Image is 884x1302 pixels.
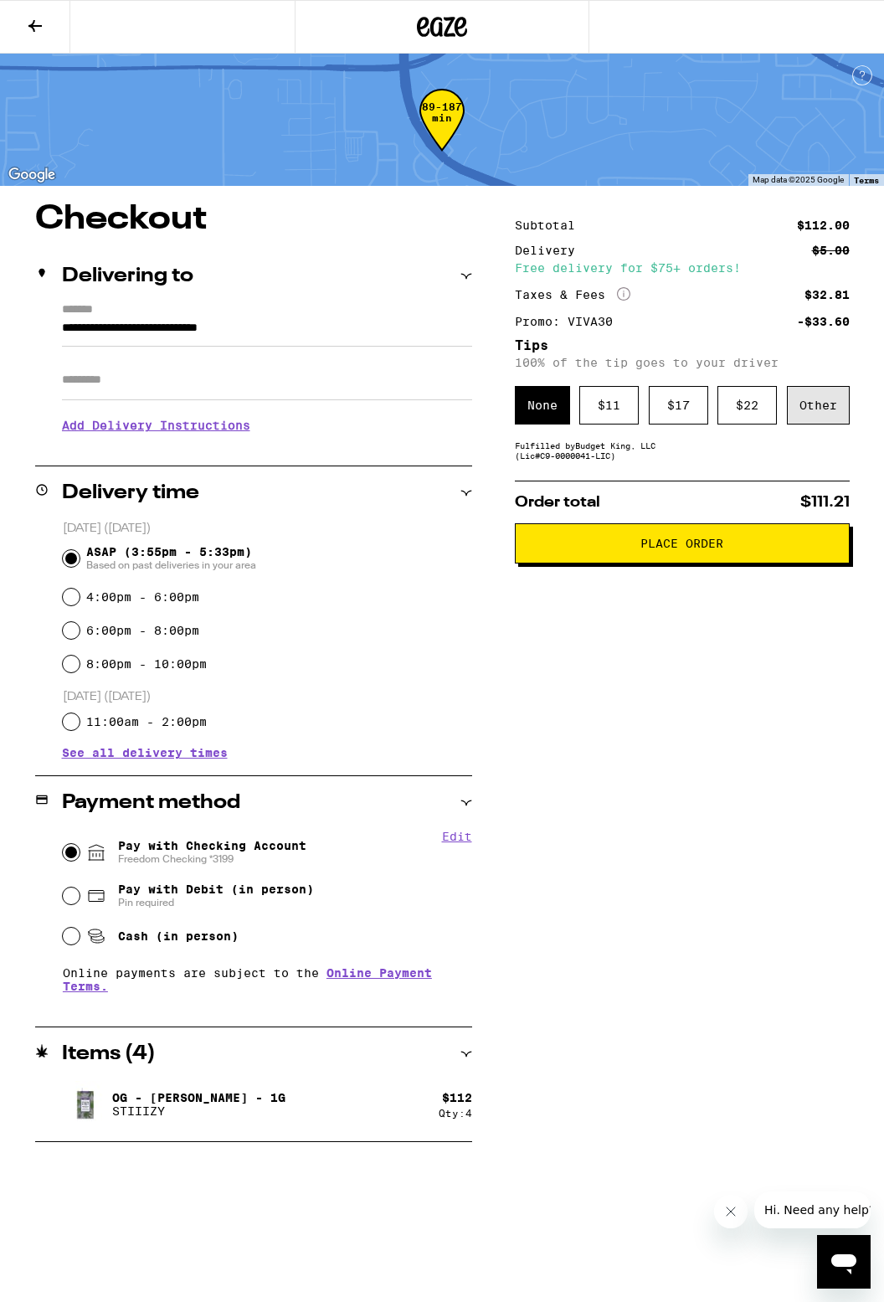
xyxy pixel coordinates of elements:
[118,896,314,909] span: Pin required
[63,966,432,993] a: Online Payment Terms.
[754,1191,871,1228] iframe: Message from company
[86,545,256,572] span: ASAP (3:55pm - 5:33pm)
[112,1104,285,1118] p: STIIIZY
[62,1044,156,1064] h2: Items ( 4 )
[515,219,587,231] div: Subtotal
[4,164,59,186] img: Google
[812,244,850,256] div: $5.00
[515,244,587,256] div: Delivery
[62,266,193,286] h2: Delivering to
[515,262,850,274] div: Free delivery for $75+ orders!
[714,1195,748,1228] iframe: Close message
[797,316,850,327] div: -$33.60
[442,830,472,843] button: Edit
[442,1091,472,1104] div: $ 112
[515,287,630,302] div: Taxes & Fees
[649,386,708,425] div: $ 17
[515,440,850,461] div: Fulfilled by Budget King, LLC (Lic# C9-0000041-LIC )
[62,1081,109,1128] img: OG - King Louis XIII - 1g
[118,839,306,866] span: Pay with Checking Account
[753,175,844,184] span: Map data ©2025 Google
[62,483,199,503] h2: Delivery time
[62,747,228,759] button: See all delivery times
[63,521,472,537] p: [DATE] ([DATE])
[854,175,879,185] a: Terms
[804,289,850,301] div: $32.81
[797,219,850,231] div: $112.00
[515,339,850,353] h5: Tips
[419,101,465,164] div: 89-187 min
[10,12,121,25] span: Hi. Need any help?
[800,495,850,510] span: $111.21
[86,657,207,671] label: 8:00pm - 10:00pm
[118,883,314,896] span: Pay with Debit (in person)
[515,523,850,564] button: Place Order
[4,164,59,186] a: Open this area in Google Maps (opens a new window)
[86,590,199,604] label: 4:00pm - 6:00pm
[515,386,570,425] div: None
[86,624,199,637] label: 6:00pm - 8:00pm
[63,966,472,993] p: Online payments are subject to the
[118,852,306,866] span: Freedom Checking *3199
[62,793,240,813] h2: Payment method
[640,538,723,549] span: Place Order
[787,386,850,425] div: Other
[118,929,239,943] span: Cash (in person)
[35,203,472,236] h1: Checkout
[62,406,472,445] h3: Add Delivery Instructions
[63,689,472,705] p: [DATE] ([DATE])
[86,558,256,572] span: Based on past deliveries in your area
[112,1091,285,1104] p: OG - [PERSON_NAME] - 1g
[86,715,207,728] label: 11:00am - 2:00pm
[439,1108,472,1119] div: Qty: 4
[817,1235,871,1289] iframe: Button to launch messaging window
[717,386,777,425] div: $ 22
[579,386,639,425] div: $ 11
[515,316,624,327] div: Promo: VIVA30
[515,356,850,369] p: 100% of the tip goes to your driver
[62,445,472,458] p: We'll contact you at [PHONE_NUMBER] when we arrive
[515,495,600,510] span: Order total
